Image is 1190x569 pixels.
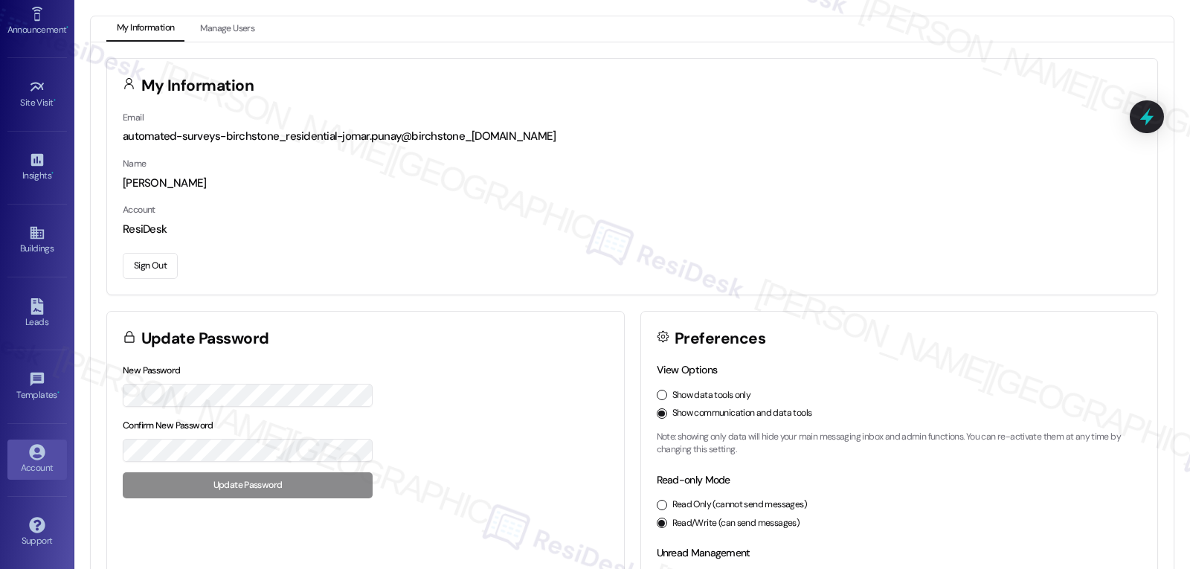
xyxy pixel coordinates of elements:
h3: My Information [141,78,254,94]
label: Read-only Mode [657,473,730,486]
span: • [54,95,56,106]
label: Read/Write (can send messages) [672,517,800,530]
a: Leads [7,294,67,334]
div: ResiDesk [123,222,1142,237]
button: My Information [106,16,184,42]
label: Account [123,204,155,216]
a: Site Visit • [7,74,67,115]
button: Sign Out [123,253,178,279]
h3: Update Password [141,331,269,347]
label: Show data tools only [672,389,751,402]
div: automated-surveys-birchstone_residential-jomar.punay@birchstone_[DOMAIN_NAME] [123,129,1142,144]
label: Show communication and data tools [672,407,812,420]
span: • [57,388,59,398]
a: Account [7,440,67,480]
a: Support [7,512,67,553]
h3: Preferences [675,331,765,347]
label: Email [123,112,144,123]
span: • [51,168,54,179]
label: Name [123,158,147,170]
label: View Options [657,363,718,376]
label: Read Only (cannot send messages) [672,498,807,512]
label: Confirm New Password [123,419,213,431]
label: New Password [123,364,181,376]
div: [PERSON_NAME] [123,176,1142,191]
label: Unread Management [657,546,750,559]
span: • [66,22,68,33]
p: Note: showing only data will hide your main messaging inbox and admin functions. You can re-activ... [657,431,1142,457]
a: Templates • [7,367,67,407]
a: Insights • [7,147,67,187]
button: Manage Users [190,16,265,42]
a: Buildings [7,220,67,260]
